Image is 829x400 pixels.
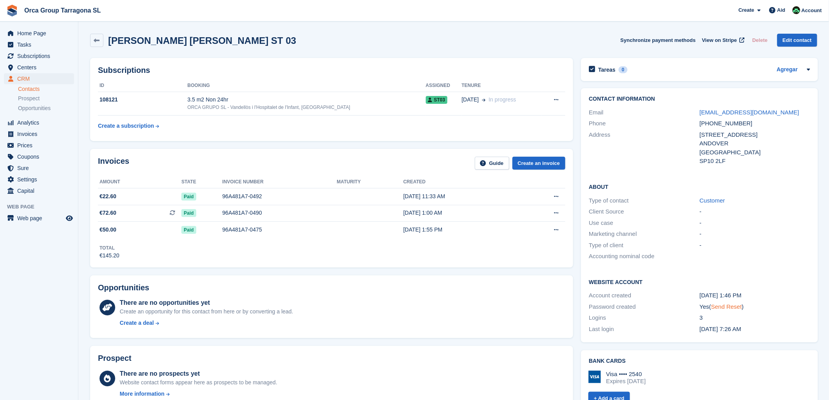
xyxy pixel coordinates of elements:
font: Account created [589,292,631,299]
div: 0 [619,66,628,73]
font: Subscriptions [98,66,150,74]
a: Agregar [777,65,798,74]
font: - [700,208,702,215]
font: ) [742,303,744,310]
font: 108121 [100,96,118,103]
font: 96A481A7-0492 [223,193,262,199]
font: Assigned [426,83,451,88]
font: Opportunities [98,283,149,292]
font: Created [404,179,426,185]
font: Tasks [17,42,31,48]
button: Synchronize payment methods [621,34,696,47]
font: Prospect [98,354,132,362]
a: Edit contact [777,34,817,47]
font: - [700,219,702,226]
font: SP10 2LF [700,157,726,164]
a: menu [4,62,74,73]
font: Sure [17,165,29,171]
font: Password created [589,303,636,310]
font: - [700,242,702,248]
font: Address [589,131,610,138]
font: €50.00 [100,226,116,233]
a: [EMAIL_ADDRESS][DOMAIN_NAME] [700,109,799,116]
font: Account [802,7,822,13]
font: Edit contact [783,37,812,43]
font: ANDOVER [700,140,729,147]
font: Tenure [462,83,481,88]
font: Settings [17,176,37,183]
font: Create a subscription [98,123,154,129]
a: menu [4,73,74,84]
a: Guide [475,157,509,170]
font: ID [100,83,104,88]
font: Last login [589,326,614,332]
font: Website contact forms appear here as prospects to be managed. [120,379,277,386]
font: View on Stripe [702,37,737,43]
font: 3.5 m2 Non 24hr [187,96,228,103]
a: Send Reset [711,303,742,310]
font: Orca Group Tarragona SL [24,7,101,14]
font: Prices [17,142,33,148]
font: 3 [700,314,703,321]
font: Synchronize payment methods [621,37,696,43]
font: 96A481A7-0475 [223,226,262,233]
font: Create an invoice [518,160,560,166]
font: Centers [17,64,36,71]
a: Store Preview [65,214,74,223]
font: Create a deal [120,320,154,326]
a: menu [4,151,74,162]
font: [GEOGRAPHIC_DATA] [700,149,761,156]
font: Bank cards [589,358,626,364]
font: Subscriptions [17,53,50,59]
font: €72.60 [100,210,116,216]
font: Invoices [17,131,37,137]
font: - [700,230,702,237]
font: Booking [187,83,210,88]
a: Create a subscription [98,119,159,133]
a: menu [4,28,74,39]
font: Invoice number [223,179,264,185]
font: Prospect [18,95,40,101]
img: Visa Logo [588,371,601,383]
a: Create an invoice [512,157,566,170]
font: ST03 [434,97,445,103]
font: [PHONE_NUMBER] [700,120,753,127]
font: Web page [17,215,42,221]
a: Opportunities [18,104,74,112]
font: Contact information [589,96,655,102]
font: Invoices [98,157,129,165]
img: stora-icon-8386f47178a22dfd0bd8f6a31ec36ba5ce8667c1dd55bd0f319d3a0aa187defe.svg [6,5,18,16]
font: €145.20 [100,252,119,259]
font: Marketing channel [589,230,637,237]
a: menu [4,185,74,196]
font: Use case [589,219,614,226]
a: menu [4,174,74,185]
a: menu [4,129,74,139]
a: Contacts [18,85,74,93]
a: View on Stripe [699,34,746,47]
font: Logins [589,314,606,321]
a: Customer [700,197,725,204]
font: In progress [489,96,516,103]
time: 2025-10-01 05:26:53 UTC [700,326,741,332]
font: Total [100,245,115,251]
a: menu [4,117,74,128]
font: [DATE] 1:00 AM [404,210,442,216]
font: Paid [184,227,194,233]
font: There are no opportunities yet [120,299,210,306]
font: Phone [589,120,606,127]
font: Visa •••• 2540 [606,371,642,377]
font: More information [120,391,165,397]
font: Email [589,109,604,116]
font: Maturity [337,179,361,185]
a: More information [120,390,277,398]
font: [PERSON_NAME] [PERSON_NAME] ST 03 [108,35,296,46]
a: Create a deal [120,319,293,327]
font: About [589,184,608,190]
font: [DATE] 1:55 PM [404,226,443,233]
font: ORCA GRUPO SL - Vandellòs i l'Hospitalet de l'Infant, [GEOGRAPHIC_DATA] [187,105,350,110]
font: State [181,179,196,185]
